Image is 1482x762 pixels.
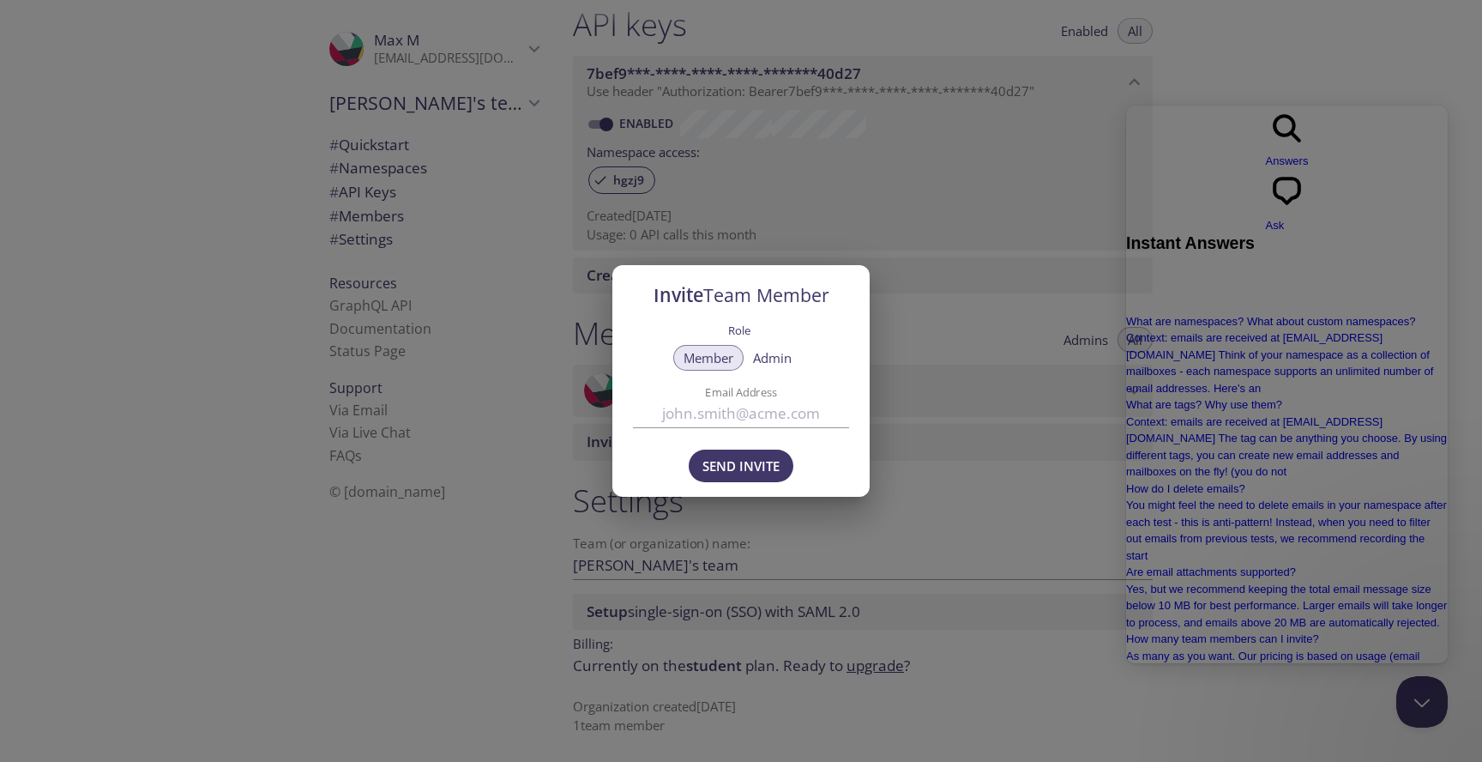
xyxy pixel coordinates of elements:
[633,399,849,427] input: john.smith@acme.com
[140,113,159,126] span: Ask
[703,282,829,307] span: Team Member
[140,97,183,110] span: chat-square
[728,318,750,341] label: Role
[689,450,793,482] button: Send Invite
[743,345,802,371] button: Admin
[140,49,183,62] span: Answers
[702,455,780,477] span: Send Invite
[660,387,822,398] label: Email Address
[654,282,829,307] span: Invite
[140,33,183,45] span: search-medium
[673,345,744,371] button: Member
